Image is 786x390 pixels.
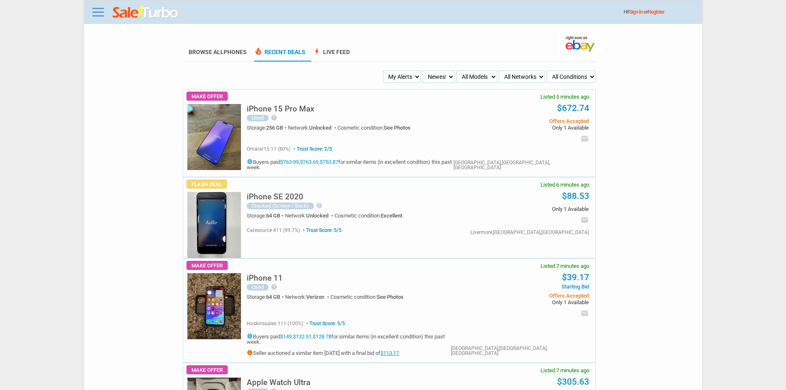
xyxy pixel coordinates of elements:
[247,158,453,170] h5: Buyers paid , , for similar items (in excellent condition) this past week.
[247,321,303,326] span: hoskinssales 111 (100%)
[648,9,664,15] a: Register
[247,105,314,113] h5: iPhone 15 Pro Max
[470,230,589,235] div: Livermore,[GEOGRAPHIC_DATA],[GEOGRAPHIC_DATA]
[247,146,290,152] span: omarar15 11 (80%)
[247,378,310,386] h5: Apple Watch Ultra
[292,146,332,152] span: Trust Score: 2/5
[186,180,227,189] span: Flash Deal
[266,294,280,300] span: 64 GB
[271,114,277,121] i: help
[464,206,588,212] span: Only 1 Available
[271,284,277,290] i: help
[562,191,589,201] a: $88.53
[247,350,253,356] i: info
[280,333,292,340] a: $149
[247,284,269,291] div: Used
[300,159,319,165] a: $763.69
[464,300,588,305] span: Only 1 Available
[247,158,253,165] i: info
[581,135,589,143] i: email
[309,125,331,131] span: Unlocked
[254,49,305,61] a: local_fire_departmentRecent Deals
[453,160,589,170] div: [GEOGRAPHIC_DATA],[GEOGRAPHIC_DATA],[GEOGRAPHIC_DATA]
[247,294,285,300] div: Storage:
[335,213,402,218] div: Cosmetic condition:
[224,49,247,55] span: Phones
[464,293,588,298] span: Offers Accepted
[187,273,241,339] img: s-l225.jpg
[629,9,643,15] a: Sign In
[464,284,588,289] span: Starting Bid
[557,103,589,113] a: $672.74
[313,333,331,340] a: $128.78
[288,125,338,130] div: Network:
[247,203,314,209] div: Cracked (Screen / Back)
[541,368,589,373] span: Listed 7 minutes ago
[304,321,345,326] span: Trust Score: 5/5
[541,182,589,187] span: Listed 6 minutes ago
[624,9,629,15] span: Hi!
[266,213,280,219] span: 64 GB
[330,294,404,300] div: Cosmetic condition:
[377,294,404,300] span: See Photos
[285,294,330,300] div: Network:
[254,47,262,55] span: local_fire_department
[186,261,228,270] span: Make Offer
[541,94,589,99] span: Listed 5 minutes ago
[338,125,411,130] div: Cosmetic condition:
[301,227,342,233] span: Trust Score: 5/5
[581,216,589,224] i: email
[247,125,288,130] div: Storage:
[380,350,399,356] a: $113.17
[113,5,179,20] img: saleturbo.com - Online Deals and Discount Coupons
[306,213,328,219] span: Unlocked
[247,193,303,201] h5: iPhone SE 2020
[557,377,589,387] a: $305.63
[285,213,335,218] div: Network:
[247,194,303,201] a: iPhone SE 2020
[384,125,411,131] span: See Photos
[247,350,451,356] h5: Seller auctioned a similar item [DATE] with a final bid of .
[280,159,299,165] a: $763.99
[247,213,285,218] div: Storage:
[247,276,283,282] a: iPhone 11
[644,9,664,15] span: or
[266,125,283,131] span: 256 GB
[541,263,589,269] span: Listed 7 minutes ago
[320,159,338,165] a: $753.87
[247,115,269,121] div: Used
[186,365,228,374] span: Make Offer
[247,380,310,386] a: Apple Watch Ultra
[187,104,241,170] img: s-l225.jpg
[581,309,589,317] i: email
[247,274,283,282] h5: iPhone 11
[464,125,588,130] span: Only 1 Available
[464,118,588,124] span: Offers Accepted
[313,49,350,61] a: boltLive Feed
[313,47,321,55] span: bolt
[293,333,312,340] a: $132.51
[381,213,402,219] span: Excellent
[186,92,228,101] span: Make Offer
[247,333,253,339] i: info
[451,346,589,356] div: [GEOGRAPHIC_DATA],[GEOGRAPHIC_DATA],[GEOGRAPHIC_DATA]
[306,294,324,300] span: Verizon
[189,49,247,55] a: Browse AllPhones
[247,333,451,345] h5: Buyers paid , , for similar items (in excellent condition) this past week.
[187,192,241,258] img: s-l225.jpg
[562,272,589,282] a: $39.17
[316,202,323,209] i: help
[247,106,314,113] a: iPhone 15 Pro Max
[247,227,300,233] span: caresource 411 (99.7%)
